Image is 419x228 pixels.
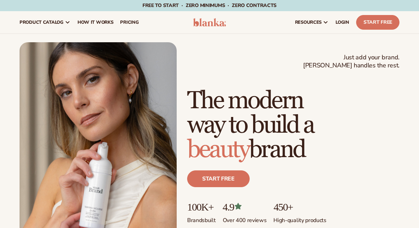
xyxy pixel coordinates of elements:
span: Just add your brand. [PERSON_NAME] handles the rest. [303,53,399,70]
span: beauty [187,135,249,164]
p: Brands built [187,213,216,224]
span: product catalog [20,20,64,25]
span: pricing [120,20,139,25]
h1: The modern way to build a brand [187,89,399,162]
a: product catalog [16,11,74,34]
a: LOGIN [332,11,353,34]
a: resources [292,11,332,34]
a: Start free [187,170,250,187]
span: resources [295,20,322,25]
img: logo [193,18,226,27]
a: Start Free [356,15,399,30]
p: 450+ [273,201,326,213]
a: How It Works [74,11,117,34]
span: How It Works [78,20,113,25]
p: Over 400 reviews [223,213,267,224]
span: Free to start · ZERO minimums · ZERO contracts [142,2,277,9]
span: LOGIN [336,20,349,25]
p: 100K+ [187,201,216,213]
p: High-quality products [273,213,326,224]
a: pricing [117,11,142,34]
p: 4.9 [223,201,267,213]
